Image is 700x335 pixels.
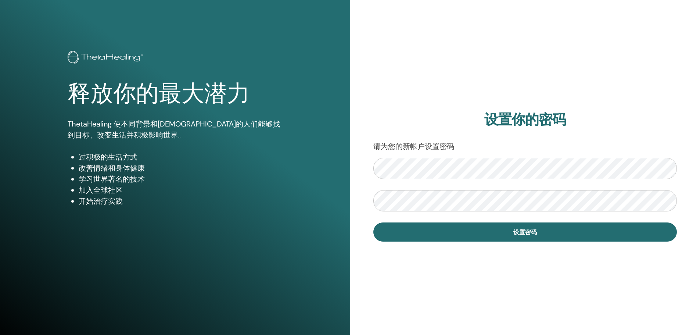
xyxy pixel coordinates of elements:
[79,152,283,163] li: 过积极的生活方式
[79,185,283,196] li: 加入全球社区
[513,228,537,236] span: 设置密码
[79,163,283,174] li: 改善情绪和身体健康
[373,141,677,152] p: 请为您的新帐户设置密码
[79,174,283,185] li: 学习世界著名的技术
[68,80,283,107] h1: 释放你的最大潜力
[68,118,283,140] p: ThetaHealing 使不同背景和[DEMOGRAPHIC_DATA]的人们能够找到目标、改变生活并积极影响世界。
[373,222,677,242] button: 设置密码
[79,196,283,207] li: 开始治疗实践
[373,111,677,128] h2: 设置你的密码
